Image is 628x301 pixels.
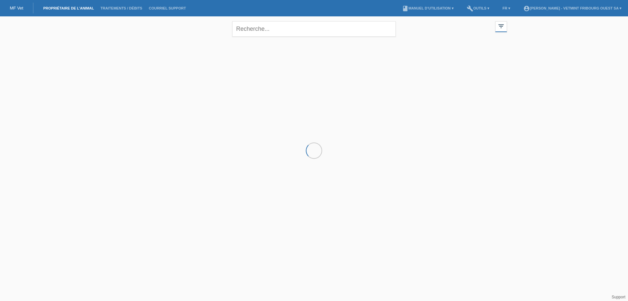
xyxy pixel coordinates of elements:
a: account_circle[PERSON_NAME] - Vetmint Fribourg Ouest SA ▾ [520,6,625,10]
a: buildOutils ▾ [463,6,493,10]
a: FR ▾ [499,6,514,10]
a: bookManuel d’utilisation ▾ [399,6,457,10]
i: build [467,5,473,12]
a: MF Vet [10,6,23,10]
a: Courriel Support [146,6,189,10]
a: Propriétaire de l’animal [40,6,97,10]
i: book [402,5,409,12]
a: Traitements / débits [97,6,146,10]
a: Support [612,295,625,299]
i: account_circle [523,5,530,12]
input: Recherche... [232,21,396,37]
i: filter_list [497,23,505,30]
